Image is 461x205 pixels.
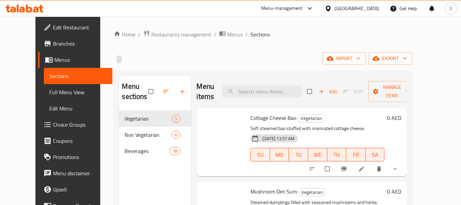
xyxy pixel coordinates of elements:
span: 18 [170,148,180,154]
span: import [328,54,360,63]
span: Branches [53,40,107,48]
div: Non Vegetarian6 [119,127,191,143]
h2: Menu sections [122,81,148,102]
div: Beverages18 [119,143,191,159]
li: / [138,30,140,39]
button: SA [365,148,385,161]
button: sort-choices [305,161,321,176]
button: FR [346,148,365,161]
li: / [245,30,248,39]
a: Restaurants management [143,30,211,39]
a: Coupons [38,133,112,149]
span: Cottage Cheese Bao [250,113,296,123]
span: TU [292,150,305,160]
button: WE [308,148,327,161]
span: Select section first [339,86,368,97]
span: Vegetarian [298,114,325,122]
span: Vegetarian [125,114,172,123]
span: Sections [49,72,107,80]
button: show more [388,161,404,176]
span: S [450,5,452,12]
span: Sort sections [159,84,175,99]
span: WE [311,150,325,160]
span: Mushroom Dim Sum [250,186,297,197]
h6: 0 AED [387,113,401,123]
button: import [323,52,366,65]
div: items [172,131,180,139]
button: delete [372,161,388,176]
span: 5 [172,116,180,122]
span: [DATE] 12:57 AM [260,135,297,142]
a: Menu disclaimer [38,165,112,181]
h6: 0 AED [387,187,401,196]
span: Select to update [321,162,335,175]
div: [GEOGRAPHIC_DATA] [334,5,379,12]
div: items [169,147,180,155]
button: TH [327,148,347,161]
span: Full Menu View [49,88,107,96]
span: Add [319,88,337,96]
h2: Menu items [196,81,214,102]
span: Menu disclaimer [53,169,107,177]
span: Edit Menu [49,104,107,112]
li: / [214,30,216,39]
a: Branches [38,35,112,52]
span: Non Vegetarian [125,131,172,139]
a: Menus [219,30,243,39]
a: Menus [38,52,112,68]
span: FR [349,150,363,160]
span: Manage items [374,83,411,100]
div: Vegetarian [298,188,326,196]
span: Edit Restaurant [53,23,107,31]
a: Edit Restaurant [38,19,112,35]
a: Choice Groups [38,117,112,133]
span: Restaurants management [151,30,211,39]
button: SU [250,148,270,161]
a: Edit menu item [358,165,366,172]
span: Add item [317,86,339,97]
a: Home [114,30,135,39]
span: Vegetarian [299,188,325,196]
p: Soft steamed bao stuffed with marinated cottage cheese. [250,124,384,133]
span: Menus [227,30,243,39]
button: Add section [175,84,191,99]
a: Upsell [38,181,112,198]
nav: breadcrumb [114,30,412,39]
span: Choice Groups [53,121,107,129]
svg: Show Choices [392,165,399,172]
span: export [374,54,407,63]
span: Promotions [53,153,107,161]
span: Menus [54,56,107,64]
input: search [222,86,302,98]
span: 6 [172,132,180,138]
div: Menu-management [261,4,303,12]
a: Edit Menu [44,100,112,117]
button: TU [289,148,308,161]
button: export [369,52,412,65]
a: Full Menu View [44,84,112,100]
div: Vegetarian5 [119,110,191,127]
a: Sections [44,68,112,84]
span: SA [368,150,382,160]
div: Vegetarian [298,114,325,123]
button: MO [270,148,289,161]
span: SU [253,150,267,160]
nav: Menu sections [119,108,191,162]
a: Promotions [38,149,112,165]
button: Add [317,86,339,97]
span: Sections [250,30,270,39]
button: Manage items [368,81,416,102]
span: Coupons [53,137,107,145]
span: Beverages [125,147,169,155]
span: MO [273,150,287,160]
div: items [172,114,180,123]
span: Select section [303,85,317,98]
span: TH [330,150,344,160]
span: Upsell [53,185,107,194]
span: Select all sections [144,85,159,98]
button: Branch-specific-item [336,161,353,176]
